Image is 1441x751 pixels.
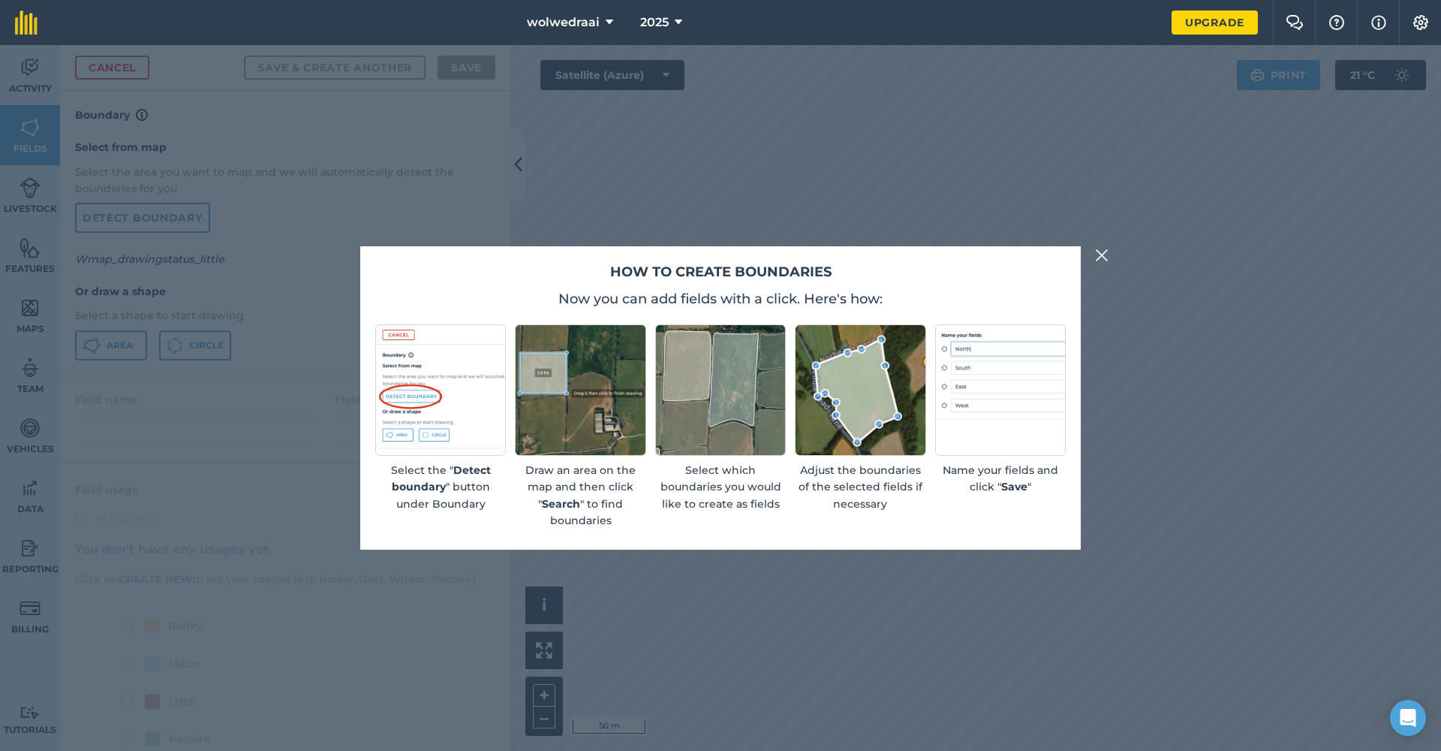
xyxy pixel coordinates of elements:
strong: Save [1001,480,1027,493]
div: Open Intercom Messenger [1390,700,1426,736]
img: Screenshot of an rectangular area drawn on a map [515,324,645,455]
img: Two speech bubbles overlapping with the left bubble in the forefront [1286,15,1304,30]
a: Upgrade [1172,11,1258,35]
p: Name your fields and click " " [935,462,1066,496]
p: Draw an area on the map and then click " " to find boundaries [515,462,645,529]
p: Select which boundaries you would like to create as fields [655,462,786,512]
img: svg+xml;base64,PHN2ZyB4bWxucz0iaHR0cDovL3d3dy53My5vcmcvMjAwMC9zdmciIHdpZHRoPSIyMiIgaGVpZ2h0PSIzMC... [1095,246,1109,264]
img: placeholder [935,324,1066,455]
img: Screenshot of an editable boundary [795,324,925,455]
span: 2025 [640,14,669,32]
img: Screenshot of detect boundary button [375,324,506,455]
p: Now you can add fields with a click. Here's how: [375,288,1066,309]
strong: Search [542,497,580,511]
p: Select the " " button under Boundary [375,462,506,512]
p: Adjust the boundaries of the selected fields if necessary [795,462,925,512]
span: wolwedraai [527,14,600,32]
h2: How to create boundaries [375,261,1066,283]
img: A cog icon [1412,15,1430,30]
img: svg+xml;base64,PHN2ZyB4bWxucz0iaHR0cDovL3d3dy53My5vcmcvMjAwMC9zdmciIHdpZHRoPSIxNyIgaGVpZ2h0PSIxNy... [1371,14,1386,32]
img: fieldmargin Logo [15,11,38,35]
img: Screenshot of selected fields [655,324,786,455]
img: A question mark icon [1328,15,1346,30]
